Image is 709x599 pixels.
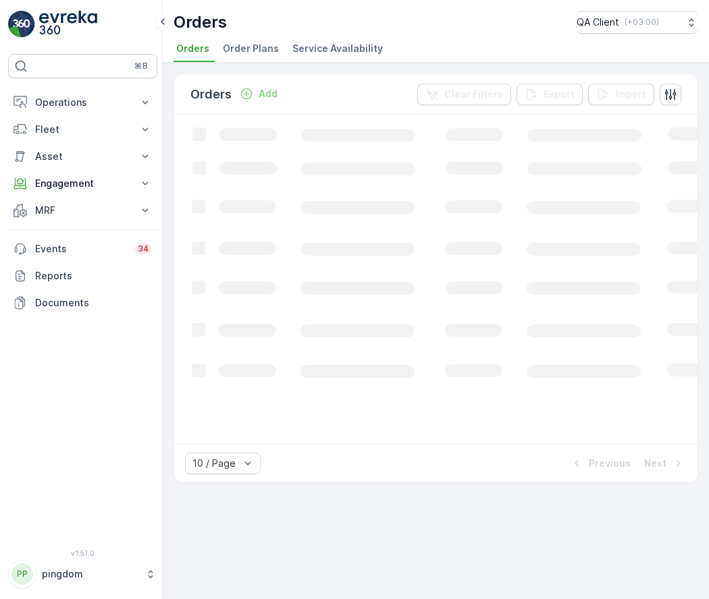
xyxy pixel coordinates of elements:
[138,244,149,254] p: 34
[8,143,157,170] button: Asset
[8,235,157,262] a: Events34
[8,11,35,38] img: logo
[42,567,138,581] p: pingdom
[8,170,157,197] button: Engagement
[517,84,583,105] button: Export
[544,88,575,101] p: Export
[588,84,654,105] button: Import
[8,560,157,588] button: PPpingdom
[417,84,511,105] button: Clear Filters
[8,116,157,143] button: Fleet
[35,296,152,310] p: Documents
[8,89,157,116] button: Operations
[259,87,278,101] p: Add
[35,242,127,256] p: Events
[577,11,698,34] button: QA Client(+03:00)
[176,42,209,55] span: Orders
[8,289,157,316] a: Documents
[444,88,503,101] p: Clear Filters
[35,96,130,109] p: Operations
[615,88,646,101] p: Import
[292,42,383,55] span: Service Availability
[569,455,632,472] button: Previous
[35,204,130,217] p: MRF
[174,11,227,33] p: Orders
[8,197,157,224] button: MRF
[643,455,687,472] button: Next
[35,123,130,136] p: Fleet
[589,457,631,470] p: Previous
[134,61,148,72] p: ⌘B
[11,563,33,585] div: PP
[644,457,666,470] p: Next
[35,150,130,163] p: Asset
[625,17,659,28] p: ( +03:00 )
[234,86,283,102] button: Add
[223,42,279,55] span: Order Plans
[8,262,157,289] a: Reports
[35,177,130,190] p: Engagement
[39,11,97,38] img: logo_light-DOdMpM7g.png
[577,16,619,29] p: QA Client
[35,269,152,283] p: Reports
[190,85,232,104] p: Orders
[8,549,157,557] span: v 1.51.0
